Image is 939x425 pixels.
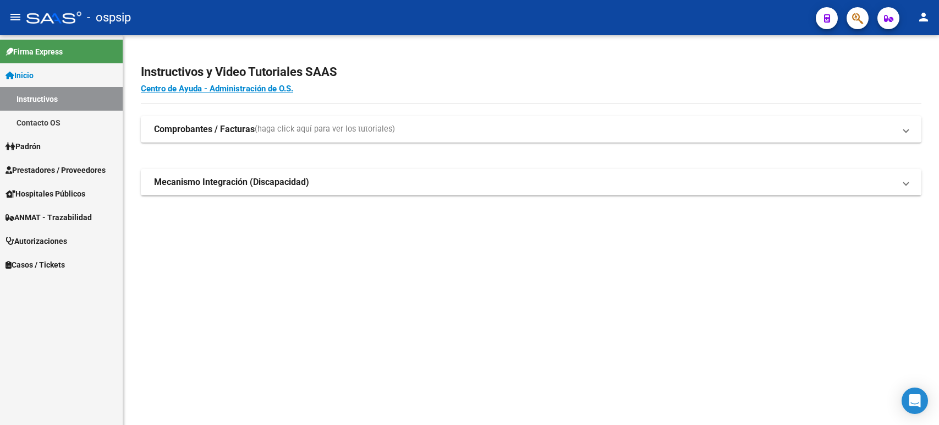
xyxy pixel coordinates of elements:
span: Prestadores / Proveedores [6,164,106,176]
span: Padrón [6,140,41,152]
strong: Mecanismo Integración (Discapacidad) [154,176,309,188]
span: (haga click aquí para ver los tutoriales) [255,123,395,135]
span: Hospitales Públicos [6,188,85,200]
mat-expansion-panel-header: Mecanismo Integración (Discapacidad) [141,169,921,195]
span: Inicio [6,69,34,81]
span: ANMAT - Trazabilidad [6,211,92,224]
span: Autorizaciones [6,235,67,247]
mat-icon: person [917,10,930,24]
div: Open Intercom Messenger [902,388,928,414]
mat-icon: menu [9,10,22,24]
strong: Comprobantes / Facturas [154,123,255,135]
span: Casos / Tickets [6,259,65,271]
h2: Instructivos y Video Tutoriales SAAS [141,62,921,83]
mat-expansion-panel-header: Comprobantes / Facturas(haga click aquí para ver los tutoriales) [141,116,921,143]
span: Firma Express [6,46,63,58]
a: Centro de Ayuda - Administración de O.S. [141,84,293,94]
span: - ospsip [87,6,131,30]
